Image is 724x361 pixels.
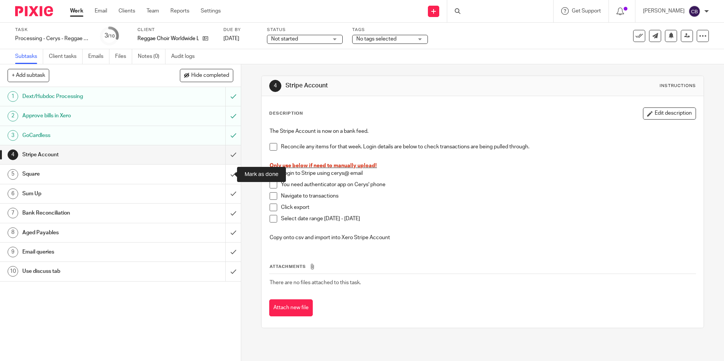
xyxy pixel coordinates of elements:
div: 1 [8,91,18,102]
p: Reconcile any items for that week. Login details are below to check transactions are being pulled... [281,143,695,151]
div: Instructions [660,83,696,89]
span: Only use below if need to manually upload! [270,163,377,168]
h1: Use discuss tab [22,266,153,277]
h1: Square [22,168,153,180]
div: 3 [8,130,18,141]
div: 4 [269,80,281,92]
a: Notes (0) [138,49,165,64]
a: Subtasks [15,49,43,64]
a: Email [95,7,107,15]
a: Files [115,49,132,64]
div: Processing - Cerys - Reggae Choir [15,35,91,42]
label: Task [15,27,91,33]
p: Select date range [DATE] - [DATE] [281,215,695,223]
div: 4 [8,149,18,160]
div: 9 [8,247,18,257]
p: Click export [281,204,695,211]
h1: Sum Up [22,188,153,199]
div: 2 [8,111,18,121]
img: svg%3E [688,5,701,17]
p: Navigate to transactions [281,192,695,200]
a: Audit logs [171,49,200,64]
button: + Add subtask [8,69,49,82]
span: Not started [271,36,298,42]
h1: GoCardless [22,130,153,141]
p: You need authenticator app on Cerys' phone [281,181,695,188]
p: Login to Stripe using cerys@ email [281,170,695,177]
h1: Dext/Hubdoc Processing [22,91,153,102]
label: Tags [352,27,428,33]
span: No tags selected [356,36,396,42]
span: Hide completed [191,73,229,79]
h1: Approve bills in Xero [22,110,153,121]
div: 6 [8,188,18,199]
span: [DATE] [223,36,239,41]
div: 3 [105,31,115,40]
button: Attach new file [269,299,313,316]
div: 10 [8,266,18,277]
label: Status [267,27,343,33]
div: 7 [8,208,18,218]
p: The Stripe Account is now on a bank feed. [270,128,695,135]
div: 8 [8,227,18,238]
h1: Stripe Account [286,82,499,90]
h1: Aged Payables [22,227,153,238]
a: Team [147,7,159,15]
p: Description [269,110,303,117]
h1: Bank Reconciliation [22,207,153,219]
label: Due by [223,27,257,33]
span: Attachments [270,265,306,269]
small: /10 [108,34,115,38]
img: Pixie [15,6,53,16]
a: Client tasks [49,49,83,64]
p: Reggae Choir Worldwide Ltd [137,35,199,42]
p: [PERSON_NAME] [643,7,685,15]
a: Clients [119,7,135,15]
button: Edit description [643,107,696,120]
p: Copy onto csv and import into Xero Stripe Account [270,234,695,241]
a: Reports [170,7,189,15]
h1: Stripe Account [22,149,153,160]
h1: Email queries [22,246,153,258]
div: 5 [8,169,18,180]
span: There are no files attached to this task. [270,280,361,285]
span: Get Support [572,8,601,14]
a: Settings [201,7,221,15]
a: Work [70,7,83,15]
button: Hide completed [180,69,233,82]
label: Client [137,27,214,33]
a: Emails [88,49,109,64]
